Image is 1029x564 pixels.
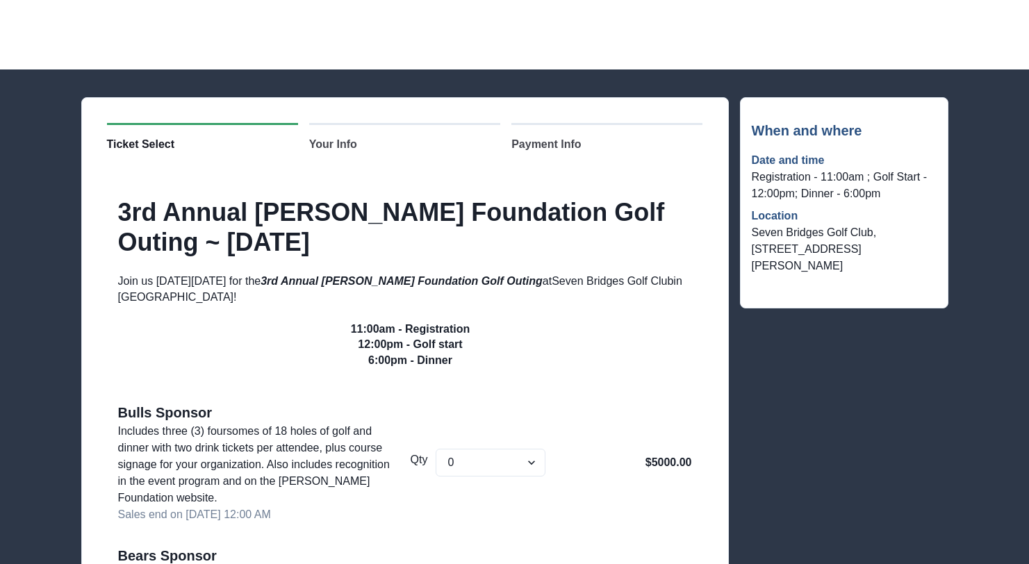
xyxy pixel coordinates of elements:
em: 3rd Annual [PERSON_NAME] Foundation Golf Outing [261,275,543,287]
strong: 11:00am - Registration [351,323,470,335]
span: Ticket Select [107,136,175,153]
p: $ 5000.00 [645,454,692,471]
h2: 3rd Annual [PERSON_NAME] Foundation Golf Outing ~ [DATE] [118,197,703,257]
label: Qty [411,451,428,468]
p: When and where [752,120,937,141]
span: Your Info [309,136,357,153]
a: Seven Bridges Golf Club [552,275,673,287]
p: Join us [DATE][DATE] for the at in [GEOGRAPHIC_DATA]! [118,274,703,305]
p: Registration - 11:00am ; Golf Start - 12:00pm; Dinner - 6:00pm [752,169,937,202]
strong: 6:00pm - Dinner [368,354,452,366]
p: Seven Bridges Golf Club, [STREET_ADDRESS][PERSON_NAME] [752,224,937,274]
strong: 12:00pm - Golf start [358,338,462,350]
p: Sales end on [DATE] 12:00 AM [118,506,271,523]
p: Bulls Sponsor [118,402,213,423]
p: Location [752,208,937,224]
span: Payment Info [511,136,581,153]
p: Date and time [752,152,937,169]
p: Includes three (3) foursomes of 18 holes of golf and dinner with two drink tickets per attendee, ... [118,423,400,506]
